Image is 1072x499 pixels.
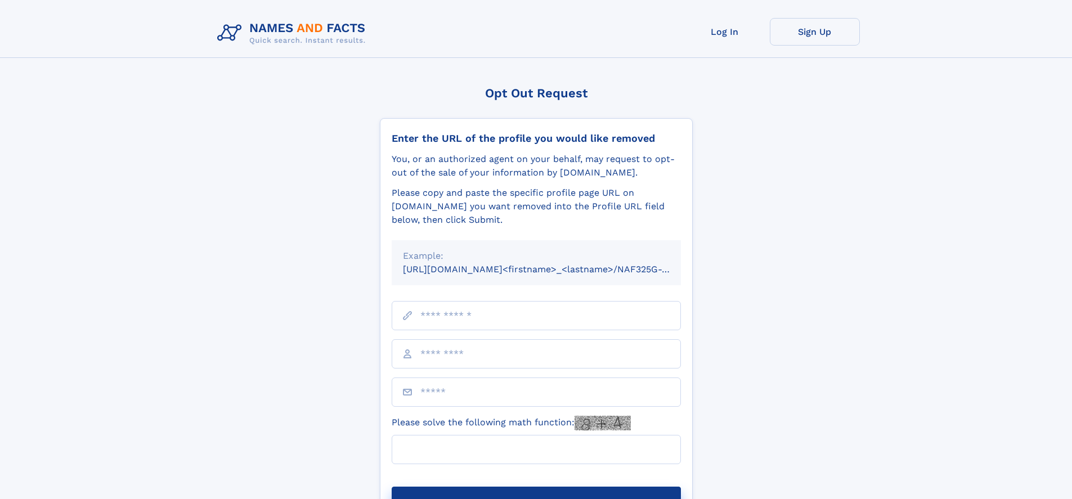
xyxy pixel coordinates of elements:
[392,152,681,179] div: You, or an authorized agent on your behalf, may request to opt-out of the sale of your informatio...
[380,86,693,100] div: Opt Out Request
[770,18,860,46] a: Sign Up
[403,264,702,275] small: [URL][DOMAIN_NAME]<firstname>_<lastname>/NAF325G-xxxxxxxx
[403,249,670,263] div: Example:
[392,132,681,145] div: Enter the URL of the profile you would like removed
[392,186,681,227] div: Please copy and paste the specific profile page URL on [DOMAIN_NAME] you want removed into the Pr...
[213,18,375,48] img: Logo Names and Facts
[680,18,770,46] a: Log In
[392,416,631,430] label: Please solve the following math function:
